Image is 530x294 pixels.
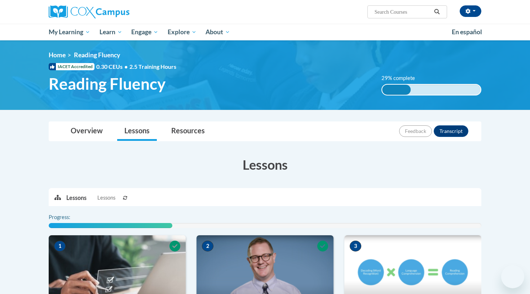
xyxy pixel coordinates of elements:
[124,63,128,70] span: •
[127,24,163,40] a: Engage
[44,24,95,40] a: My Learning
[129,63,176,70] span: 2.5 Training Hours
[49,28,90,36] span: My Learning
[97,194,115,202] span: Lessons
[447,24,487,40] a: En español
[66,194,87,202] p: Lessons
[374,8,432,16] input: Search Courses
[117,122,157,141] a: Lessons
[100,28,122,36] span: Learn
[432,8,442,16] button: Search
[49,213,90,221] label: Progress:
[54,241,66,251] span: 1
[49,63,94,70] span: IACET Accredited
[164,122,212,141] a: Resources
[434,125,468,137] button: Transcript
[96,63,129,71] span: 0.30 CEUs
[201,24,235,40] a: About
[452,28,482,36] span: En español
[74,51,120,59] span: Reading Fluency
[501,265,524,288] iframe: Button to launch messaging window
[131,28,158,36] span: Engage
[202,241,213,251] span: 2
[95,24,127,40] a: Learn
[49,5,129,18] img: Cox Campus
[49,5,186,18] a: Cox Campus
[460,5,481,17] button: Account Settings
[63,122,110,141] a: Overview
[206,28,230,36] span: About
[382,85,411,95] div: 29% complete
[350,241,361,251] span: 3
[49,74,165,93] span: Reading Fluency
[399,125,432,137] button: Feedback
[38,24,492,40] div: Main menu
[49,156,481,174] h3: Lessons
[381,74,423,82] label: 29% complete
[168,28,196,36] span: Explore
[49,51,66,59] a: Home
[163,24,201,40] a: Explore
